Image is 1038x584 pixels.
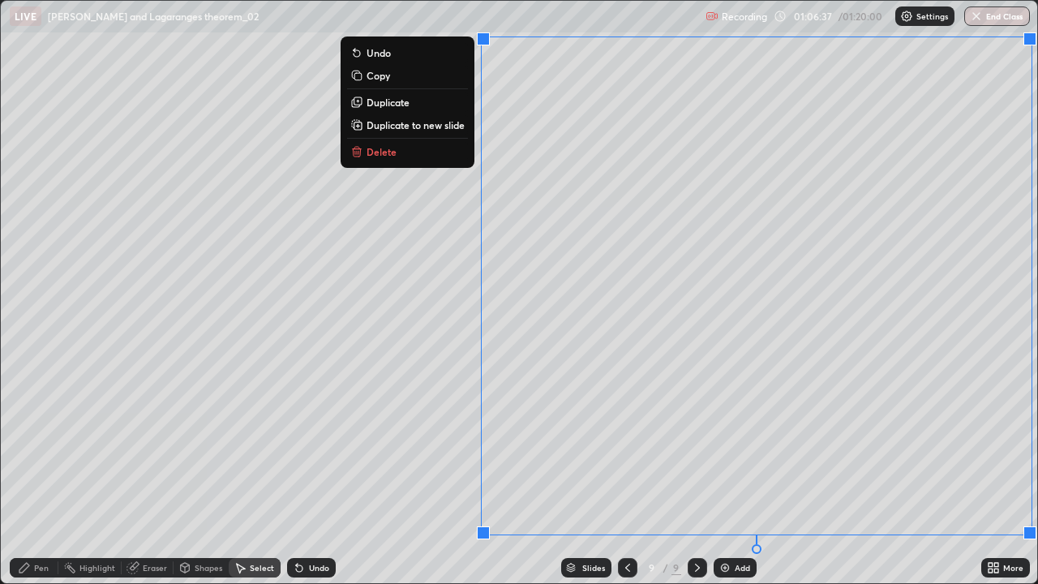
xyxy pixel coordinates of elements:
[722,11,767,23] p: Recording
[706,10,718,23] img: recording.375f2c34.svg
[48,10,259,23] p: [PERSON_NAME] and Lagaranges theorem_02
[347,43,468,62] button: Undo
[347,142,468,161] button: Delete
[367,118,465,131] p: Duplicate to new slide
[1003,564,1023,572] div: More
[15,10,36,23] p: LIVE
[347,92,468,112] button: Duplicate
[663,563,668,573] div: /
[964,6,1030,26] button: End Class
[79,564,115,572] div: Highlight
[143,564,167,572] div: Eraser
[367,69,390,82] p: Copy
[347,66,468,85] button: Copy
[644,563,660,573] div: 9
[900,10,913,23] img: class-settings-icons
[916,12,948,20] p: Settings
[970,10,983,23] img: end-class-cross
[367,96,410,109] p: Duplicate
[195,564,222,572] div: Shapes
[250,564,274,572] div: Select
[309,564,329,572] div: Undo
[367,46,391,59] p: Undo
[718,561,731,574] img: add-slide-button
[582,564,605,572] div: Slides
[347,115,468,135] button: Duplicate to new slide
[671,560,681,575] div: 9
[735,564,750,572] div: Add
[367,145,397,158] p: Delete
[34,564,49,572] div: Pen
